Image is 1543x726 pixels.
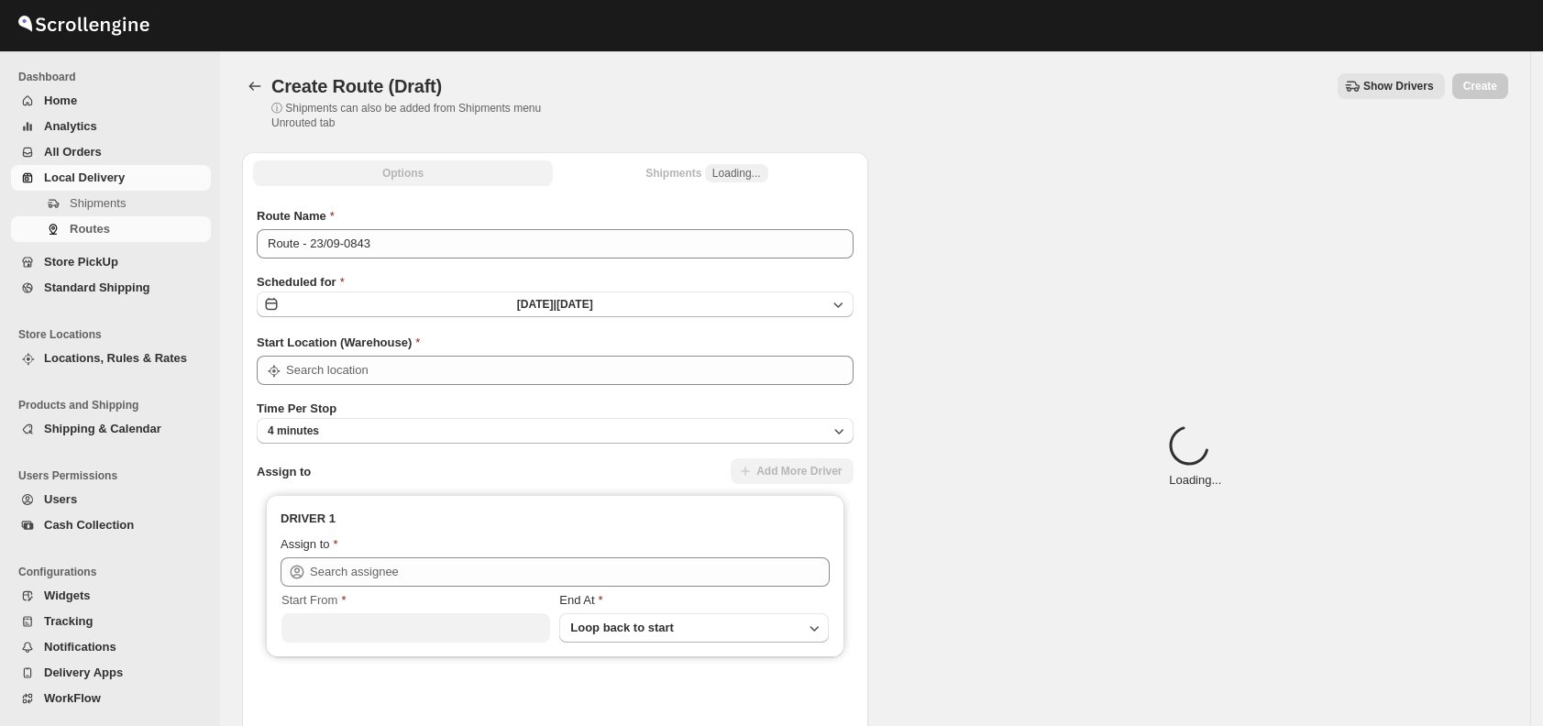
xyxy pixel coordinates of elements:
span: All Orders [44,145,102,159]
span: Route Name [257,209,326,223]
span: Time Per Stop [257,401,336,415]
button: WorkFlow [11,686,211,711]
button: Analytics [11,114,211,139]
button: Selected Shipments [557,160,856,186]
span: Locations, Rules & Rates [44,351,187,365]
span: Create Route (Draft) [271,76,442,96]
span: Analytics [44,119,97,133]
span: Routes [70,222,110,236]
button: Home [11,88,211,114]
span: 4 minutes [268,423,319,438]
span: Standard Shipping [44,280,150,294]
input: Search location [286,356,854,385]
button: Shipments [11,191,211,216]
div: Assign to [281,535,329,554]
span: Dashboard [18,70,211,84]
input: Eg: Bengaluru Route [257,229,854,258]
span: Start Location (Warehouse) [257,335,412,349]
button: Widgets [11,583,211,609]
h3: DRIVER 1 [281,510,830,528]
div: Shipments [645,164,767,182]
span: Cash Collection [44,518,134,532]
span: Widgets [44,588,90,602]
button: 4 minutes [257,418,854,444]
button: Notifications [11,634,211,660]
span: Start From [281,593,337,607]
button: Routes [242,73,268,99]
span: Local Delivery [44,170,125,184]
span: [DATE] [557,298,593,311]
span: Shipping & Calendar [44,422,161,435]
button: Loop back to start [559,613,828,643]
button: Users [11,487,211,512]
span: [DATE] | [517,298,557,311]
span: Store Locations [18,327,211,342]
div: End At [559,591,828,610]
button: Locations, Rules & Rates [11,346,211,371]
span: Loop back to start [570,621,674,634]
span: Scheduled for [257,275,336,289]
span: Home [44,93,77,107]
span: Options [382,166,424,181]
div: Loading... [1169,425,1221,489]
span: Loading... [712,166,761,181]
input: Search assignee [310,557,830,587]
span: Users [44,492,77,506]
span: Show Drivers [1363,79,1434,93]
span: Notifications [44,640,116,654]
button: Shipping & Calendar [11,416,211,442]
p: ⓘ Shipments can also be added from Shipments menu Unrouted tab [271,101,569,130]
span: Users Permissions [18,468,211,483]
span: Configurations [18,565,211,579]
span: Store PickUp [44,255,118,269]
span: Delivery Apps [44,665,123,679]
span: Shipments [70,196,126,210]
button: Delivery Apps [11,660,211,686]
button: Tracking [11,609,211,634]
button: All Orders [11,139,211,165]
span: Products and Shipping [18,398,211,412]
span: WorkFlow [44,691,101,705]
span: Assign to [257,465,311,478]
button: Routes [11,216,211,242]
button: Show Drivers [1338,73,1445,99]
span: Tracking [44,614,93,628]
button: Cash Collection [11,512,211,538]
button: All Route Options [253,160,553,186]
button: [DATE]|[DATE] [257,291,854,317]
